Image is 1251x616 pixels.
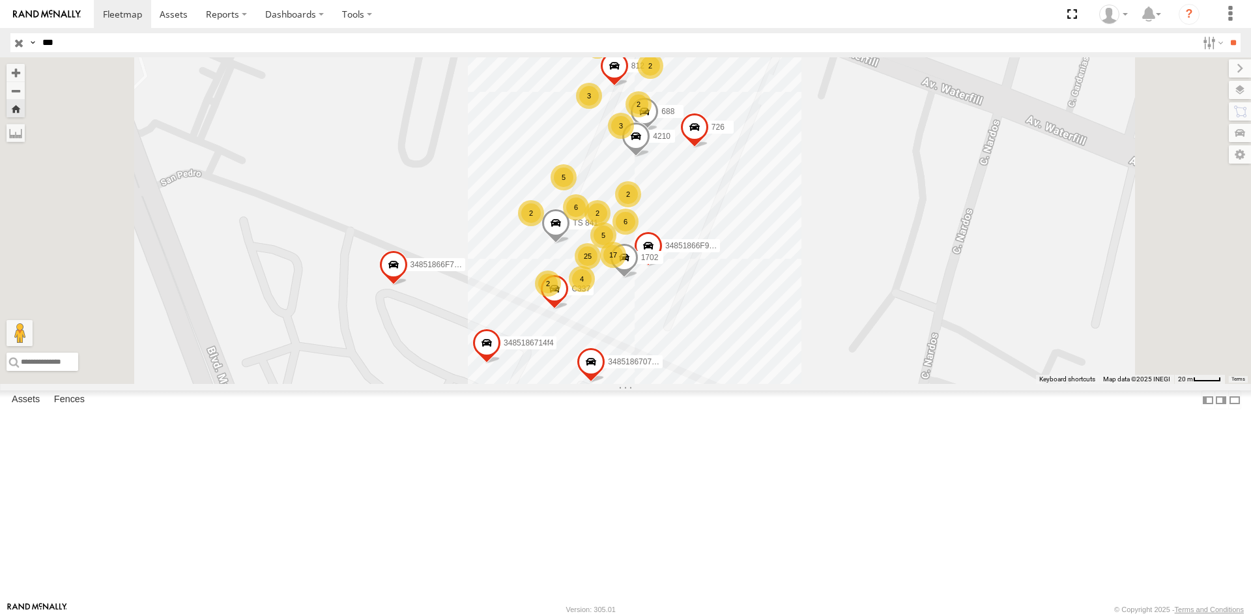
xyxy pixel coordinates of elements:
button: Map Scale: 20 m per 39 pixels [1174,375,1225,384]
button: Zoom out [7,81,25,100]
span: 812 [631,61,644,70]
label: Search Query [27,33,38,52]
div: 3 [576,83,602,109]
span: 726 [712,123,725,132]
img: rand-logo.svg [13,10,81,19]
div: 6 [563,194,589,220]
div: © Copyright 2025 - [1114,606,1244,613]
label: Fences [48,391,91,409]
div: 4 [569,266,595,292]
label: Measure [7,124,25,142]
div: 2 [615,181,641,207]
div: 5 [551,164,577,190]
div: 6 [612,209,639,235]
div: Version: 305.01 [566,606,616,613]
span: C337 [571,284,590,293]
span: 34851866F93C [665,241,719,250]
div: 2 [625,91,652,117]
div: 3 [608,113,634,139]
div: 25 [575,243,601,269]
span: Map data ©2025 INEGI [1103,375,1170,383]
span: TS 841 [573,218,598,227]
button: Zoom in [7,64,25,81]
label: Hide Summary Table [1228,390,1241,409]
div: 5 [590,222,616,248]
i: ? [1179,4,1200,25]
span: 3485186714f4 [504,338,554,347]
button: Keyboard shortcuts [1039,375,1095,384]
span: 1702 [641,252,659,261]
span: 4210 [653,131,670,140]
div: 2 [518,200,544,226]
label: Dock Summary Table to the Right [1215,390,1228,409]
a: Terms and Conditions [1175,606,1244,613]
a: Visit our Website [7,603,67,616]
label: Assets [5,391,46,409]
span: 34851866F79C [410,259,465,269]
a: Terms [1231,377,1245,382]
label: Map Settings [1229,145,1251,164]
div: 2 [637,53,663,79]
span: 20 m [1178,375,1193,383]
div: 2 [584,200,611,226]
div: 17 [600,242,626,268]
label: Dock Summary Table to the Left [1201,390,1215,409]
div: 5 [584,33,611,59]
span: 348518670794 [608,357,660,366]
div: 2 [535,271,561,297]
label: Search Filter Options [1198,33,1226,52]
button: Zoom Home [7,100,25,117]
span: 688 [661,107,674,116]
button: Drag Pegman onto the map to open Street View [7,320,33,346]
div: DAVID ARRIETA [1095,5,1132,24]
